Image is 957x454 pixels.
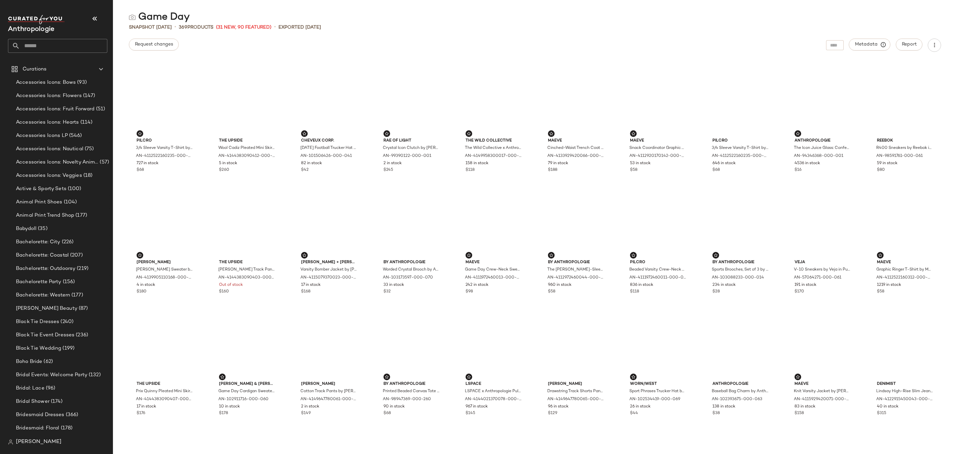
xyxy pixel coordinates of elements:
span: 2 in stock [383,161,402,167]
span: (114) [79,119,93,126]
span: Pilcro [137,138,193,144]
span: (93) [76,79,87,86]
span: $260 [219,167,229,173]
span: 1219 in stock [877,282,901,288]
img: svg%3e [796,375,800,379]
div: Game Day [129,11,190,24]
span: $188 [548,167,557,173]
span: AN-4144383090407-000-072 [136,397,192,402]
span: 4536 in stock [795,161,820,167]
img: svg%3e [714,253,718,257]
span: (62) [42,358,53,366]
span: AN-4149958300017-000-060 [465,153,521,159]
span: Rae of Light [383,138,440,144]
span: AN-57064271-000-061 [794,275,841,281]
span: LSPACE x Anthropologie Pullover Sweatshirt in Blue, Women's, Size: Small, Polyester/Cotton [465,389,521,395]
img: svg%3e [796,132,800,136]
span: The Icon Juice Glass: Confetti Edition by Anthropologie in Black [794,145,850,151]
img: svg%3e [302,253,306,257]
img: svg%3e [385,132,389,136]
span: Bachelorette: Outdoorsy [16,265,75,273]
span: 17 in stock [137,404,156,410]
span: Worded Crystal Brooch by Anthropologie in Gold, Women's, Gold/Plated Brass/Cubic Zirconia [383,267,439,273]
span: AN-103088233-000-014 [712,275,764,281]
span: AN-102393675-000-063 [712,397,762,402]
span: $170 [795,289,804,295]
span: (178) [59,424,73,432]
span: By Anthropologie [548,260,604,266]
span: $42 [301,167,309,173]
span: Drawstring Track Shorts Pants by [PERSON_NAME] in Grey, Women's, Size: Small, Cotton at Anthropol... [547,389,604,395]
span: Wool Cadiz Pleated Mini Skirt by The Upside in Black, Women's, Size: 2XS, Polyester/Wool at Anthr... [218,145,275,151]
span: The Upside [219,260,275,266]
span: Bridal Shower [16,398,50,405]
span: Boho Bride [16,358,42,366]
img: svg%3e [220,375,224,379]
span: AN-4111972460011-000-010 [629,275,686,281]
img: svg%3e [8,439,13,445]
span: Accessories Icons: Veggies [16,172,82,179]
img: svg%3e [631,253,635,257]
span: (546) [68,132,82,140]
span: Bridal Events: Welcome Party [16,371,87,379]
span: Bachelorette Party [16,278,61,286]
span: (51) [95,105,105,113]
span: AN-4112972460044-000-060 [547,275,604,281]
span: Out of stock [219,282,243,288]
span: AN-4144383090412-000-009 [218,153,275,159]
span: AN-4144383090403-000-073 [218,275,275,281]
span: AN-4149647780065-000-004 [547,397,604,402]
span: 727 in stock [137,161,159,167]
span: [PERSON_NAME] Track Pants by The Upside in Yellow, Women's, Size: XL, Cotton/Lyocell at Anthropol... [218,267,275,273]
span: 242 in stock [466,282,488,288]
span: Cinched-Waist Trench Coat Jacket by Maeve in Beige, Women's, Size: XS, Polyester at Anthropologie [547,145,604,151]
span: Active & Sporty Sets [16,185,66,193]
span: $58 [630,167,637,173]
span: Maeve [795,381,851,387]
span: AN-4115079370023-000-041 [300,275,357,281]
span: [PERSON_NAME] [301,381,358,387]
span: 967 in stock [466,404,488,410]
span: AN-4112522160235-000-041 [712,153,768,159]
span: Denimist [877,381,933,387]
span: $38 [712,410,720,416]
span: • [174,23,176,31]
span: AN-4112920170142-000-001 [629,153,686,159]
span: AN-99390122-000-001 [383,153,431,159]
span: (177) [70,291,83,299]
span: AN-102911716-000-060 [218,397,268,402]
span: Maeve [548,138,604,144]
span: AN-4144021370078-000-041 [465,397,521,402]
span: Veja [795,260,851,266]
img: svg%3e [549,132,553,136]
span: (100) [66,185,81,193]
span: 3/4 Sleeve Varsity T-Shirt by Pilcro in Ivory, Women's, Size: 2XS, Cotton/Elastane at Anthropologie [136,145,192,151]
span: Printed Beaded Canvas Tote Bag by Anthropologie in Red, Women's, Cotton [383,389,439,395]
span: Bridesmaid: Floral [16,424,59,432]
span: 191 in stock [795,282,816,288]
span: [PERSON_NAME] [548,381,604,387]
span: Cotton Track Pants by [PERSON_NAME] in Black, Women's, Size: Large at Anthropologie [300,389,357,395]
span: Black Tie Event Dresses [16,331,74,339]
span: Maeve [466,260,522,266]
span: [DATE] Football Trucker Hat by Cheveux Corp. in Blue, Women's, [PERSON_NAME] at Anthropologie [300,145,357,151]
span: $32 [383,289,391,295]
span: $58 [877,289,884,295]
span: AN-4112522160312-000-040 [876,275,933,281]
span: The Wild Collective x Anthropologie NCAA Cotton Sweatshirt in Red, Women's, Size: 1 X [465,145,521,151]
span: 82 in stock [301,161,322,167]
span: Report [902,42,917,47]
img: svg%3e [138,253,142,257]
span: Crystal Icon Clutch by [PERSON_NAME] of Light in Black, Women's, Leather at Anthropologie [383,145,439,151]
span: The Upside [137,381,193,387]
span: Accessories Icons: Bows [16,79,76,86]
span: Black Tie Wedding [16,345,61,352]
span: V-10 Sneakers by Veja in Purple, Women's, Size: 37, Polyester/Cotton/Leather at Anthropologie [794,267,850,273]
span: $118 [630,289,639,295]
button: Request changes [129,39,179,51]
span: (87) [77,305,88,312]
span: $68 [712,167,720,173]
span: AN-94346368-000-001 [794,153,843,159]
span: Accessories Icons: Nautical [16,145,83,153]
span: (240) [59,318,73,326]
